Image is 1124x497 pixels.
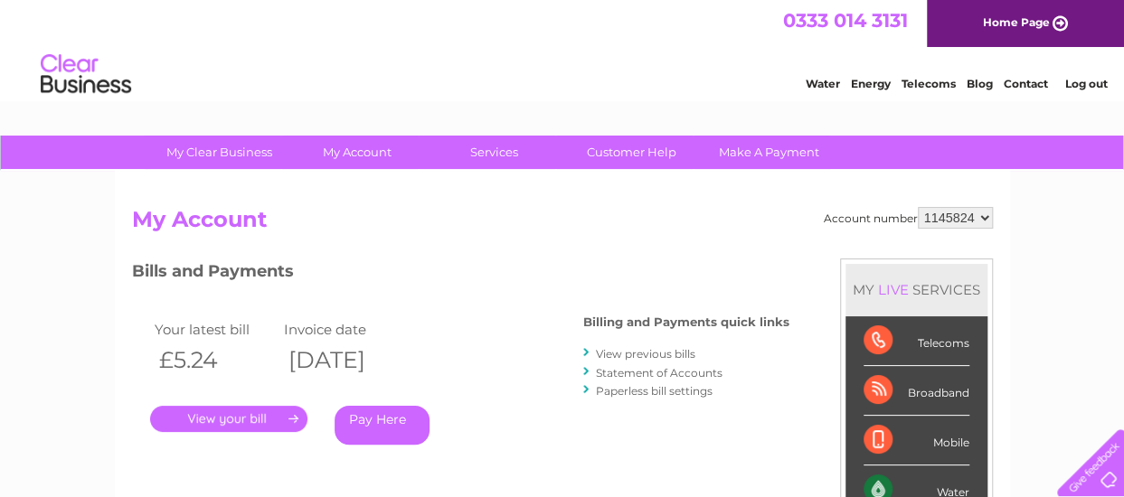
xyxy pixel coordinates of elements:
a: Statement of Accounts [596,366,723,380]
div: Broadband [864,366,969,416]
div: Telecoms [864,316,969,366]
img: logo.png [40,47,132,102]
a: Energy [851,77,891,90]
th: £5.24 [150,342,280,379]
a: Paperless bill settings [596,384,713,398]
a: Telecoms [902,77,956,90]
a: Contact [1004,77,1048,90]
div: MY SERVICES [845,264,987,315]
a: Blog [967,77,993,90]
div: Mobile [864,416,969,465]
a: My Clear Business [145,136,294,169]
a: Customer Help [557,136,706,169]
a: 0333 014 3131 [783,9,908,32]
a: . [150,406,307,432]
h2: My Account [132,207,993,241]
td: Invoice date [279,317,410,342]
a: Water [806,77,840,90]
th: [DATE] [279,342,410,379]
td: Your latest bill [150,317,280,342]
a: My Account [282,136,431,169]
div: Clear Business is a trading name of Verastar Limited (registered in [GEOGRAPHIC_DATA] No. 3667643... [136,10,990,88]
a: Log out [1064,77,1107,90]
div: Account number [824,207,993,229]
h4: Billing and Payments quick links [583,315,789,329]
a: Services [420,136,569,169]
a: Pay Here [335,406,430,445]
a: View previous bills [596,347,695,361]
div: LIVE [874,281,912,298]
a: Make A Payment [694,136,844,169]
h3: Bills and Payments [132,258,789,290]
